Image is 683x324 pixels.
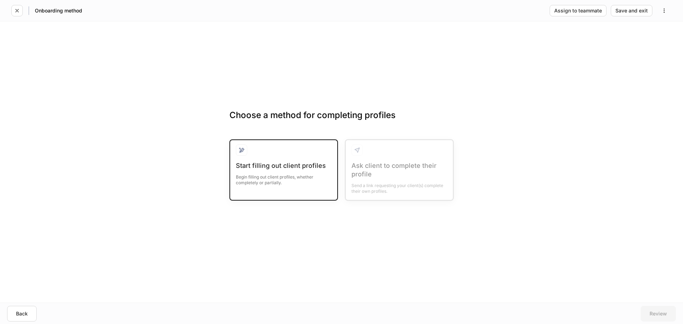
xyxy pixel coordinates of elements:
[7,306,37,322] button: Back
[236,161,332,170] div: Start filling out client profiles
[16,311,28,316] div: Back
[550,5,607,16] button: Assign to teammate
[35,7,82,14] h5: Onboarding method
[615,8,648,13] div: Save and exit
[229,110,454,132] h3: Choose a method for completing profiles
[236,170,332,186] div: Begin filling out client profiles, whether completely or partially.
[554,8,602,13] div: Assign to teammate
[611,5,652,16] button: Save and exit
